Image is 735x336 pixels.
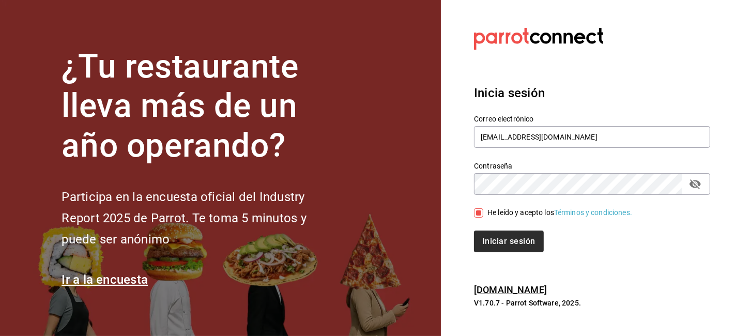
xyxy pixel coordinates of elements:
[474,298,710,308] p: V1.70.7 - Parrot Software, 2025.
[62,187,341,250] h2: Participa en la encuesta oficial del Industry Report 2025 de Parrot. Te toma 5 minutos y puede se...
[474,162,710,170] label: Contraseña
[474,231,543,252] button: Iniciar sesión
[62,272,148,287] a: Ir a la encuesta
[487,207,632,218] div: He leído y acepto los
[474,284,547,295] a: [DOMAIN_NAME]
[474,84,710,102] h3: Inicia sesión
[62,47,341,166] h1: ¿Tu restaurante lleva más de un año operando?
[554,208,632,217] a: Términos y condiciones.
[474,115,710,123] label: Correo electrónico
[474,126,710,148] input: Ingresa tu correo electrónico
[686,175,704,193] button: passwordField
